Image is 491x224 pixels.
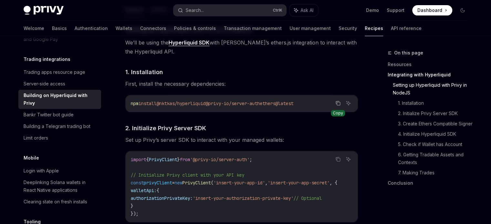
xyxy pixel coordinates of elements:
div: Limit orders [24,134,48,142]
a: Deeplinking Solana wallets in React Native applications [18,177,101,196]
span: On this page [394,49,423,57]
div: Building a Telegram trading bot [24,122,90,130]
span: ethers@latest [260,101,293,106]
a: Resources [388,59,473,70]
a: User management [290,21,331,36]
a: Bankr Twitter bot guide [18,109,101,121]
button: Toggle dark mode [457,5,468,15]
a: Setting up Hyperliquid with Privy in NodeJS [393,80,473,98]
div: Clearing state on fresh installs [24,198,87,206]
div: Building on Hyperliquid with Privy [24,92,97,107]
span: npm [131,101,138,106]
img: dark logo [24,6,64,15]
a: Integrating with Hyperliquid [388,70,473,80]
span: = [172,180,175,186]
span: const [131,180,144,186]
a: Limit orders [18,132,101,144]
a: 6. Getting Tradable Assets and Contexts [398,150,473,168]
span: @privy-io/server-auth [206,101,260,106]
a: Welcome [24,21,44,36]
div: Login with Apple [24,167,59,175]
span: ; [250,157,252,162]
a: API reference [391,21,422,36]
span: install [138,101,157,106]
span: // Optional [293,195,322,201]
a: Server-side access [18,78,101,90]
span: }); [131,211,138,217]
span: , { [330,180,337,186]
a: Trading apps resource page [18,66,101,78]
div: Server-side access [24,80,65,88]
a: Login with Apple [18,165,101,177]
a: 4. Initialize Hyperliquid SDK [398,129,473,139]
h5: Mobile [24,154,39,162]
div: Copy [331,110,345,116]
a: 1. Installation [398,98,473,108]
a: Security [339,21,357,36]
a: Basics [52,21,67,36]
span: Set up Privy’s server SDK to interact with your managed wallets: [125,135,358,144]
a: Conclusion [388,178,473,188]
span: 'insert-your-app-secret' [268,180,330,186]
span: '@privy-io/server-auth' [190,157,250,162]
span: PrivyClient [182,180,211,186]
button: Ask AI [344,155,353,163]
a: Authentication [75,21,108,36]
button: Ask AI [344,99,353,107]
span: privyClient [144,180,172,186]
a: Demo [366,7,379,14]
span: Ask AI [301,7,313,14]
span: 2. Initialize Privy Server SDK [125,124,206,132]
span: Dashboard [417,7,442,14]
a: Wallets [116,21,132,36]
span: @nktkas/hyperliquid [157,101,206,106]
button: Ask AI [290,5,318,16]
div: Search... [186,6,204,14]
h5: Trading integrations [24,55,70,63]
a: Building on Hyperliquid with Privy [18,90,101,109]
span: walletApi: [131,188,157,193]
a: 2. Initialize Privy Server SDK [398,108,473,119]
span: { [157,188,159,193]
a: Policies & controls [174,21,216,36]
span: authorizationPrivateKey: [131,195,193,201]
a: Building a Telegram trading bot [18,121,101,132]
span: ( [211,180,213,186]
span: { [146,157,149,162]
a: Dashboard [412,5,452,15]
a: Connectors [140,21,166,36]
a: 3. Create Ethers Compatible Signer [398,119,473,129]
div: Deeplinking Solana wallets in React Native applications [24,179,97,194]
span: , [265,180,268,186]
a: Support [387,7,404,14]
span: 'insert-your-app-id' [213,180,265,186]
span: PrivyClient [149,157,177,162]
span: new [175,180,182,186]
span: } [131,203,133,209]
span: 1. Installation [125,68,163,76]
button: Copy the contents from the code block [334,99,342,107]
button: Search...CtrlK [173,5,286,16]
span: First, install the necessary dependencies: [125,79,358,88]
a: Hyperliquid SDK [169,39,210,46]
a: 5. Check if Wallet has Account [398,139,473,150]
a: Recipes [365,21,383,36]
span: We’ll be using the with [PERSON_NAME]’s ethers.js integration to interact with the Hyperliquid API. [125,38,358,56]
div: Bankr Twitter bot guide [24,111,74,119]
span: Ctrl K [273,8,282,13]
span: 'insert-your-authorization-private-key' [193,195,293,201]
a: Transaction management [224,21,282,36]
a: Clearing state on fresh installs [18,196,101,208]
button: Copy the contents from the code block [334,155,342,163]
span: // Initialize Privy client with your API key [131,172,244,178]
span: } [177,157,180,162]
div: Trading apps resource page [24,68,85,76]
span: from [180,157,190,162]
a: 7. Making Trades [398,168,473,178]
span: import [131,157,146,162]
